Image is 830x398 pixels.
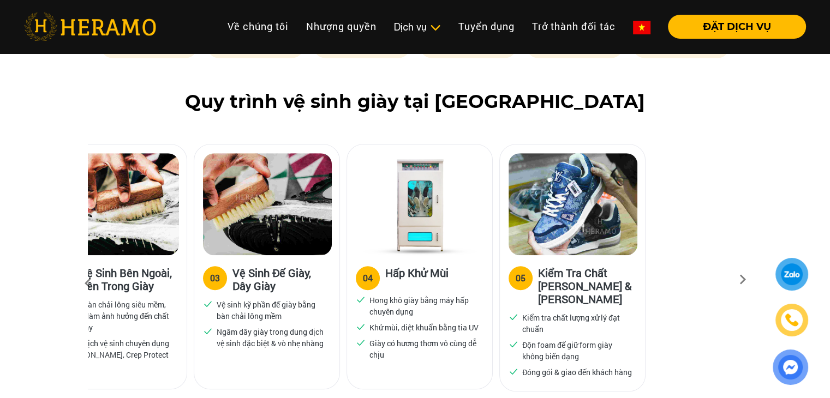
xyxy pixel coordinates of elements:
img: Heramo quy trinh ve sinh giay ben ngoai ben trong [50,153,179,255]
p: Độn foam để giữ form giày không biến dạng [522,339,632,362]
div: 05 [516,272,526,285]
img: Heramo quy trinh ve sinh hap khu mui giay bang may hap uv [356,153,485,255]
img: vn-flag.png [633,21,650,34]
a: ĐẶT DỊCH VỤ [659,22,806,32]
img: Heramo quy trinh ve sinh kiem tra chat luong dong goi [509,153,637,255]
h3: Vệ Sinh Bên Ngoài, Bên Trong Giày [80,266,178,292]
p: Giày có hương thơm vô cùng dễ chịu [369,337,480,360]
img: Heramo quy trinh ve sinh de giay day giay [203,153,332,255]
h3: Kiểm Tra Chất [PERSON_NAME] & [PERSON_NAME] [538,266,636,305]
img: checked.svg [356,294,366,304]
div: 03 [210,272,220,285]
a: Trở thành đối tác [523,15,624,38]
div: Dịch vụ [394,20,441,34]
img: subToggleIcon [429,22,441,33]
p: Khử mùi, diệt khuẩn bằng tia UV [369,322,479,333]
img: heramo-logo.png [24,13,156,41]
img: checked.svg [509,312,518,322]
img: checked.svg [203,299,213,309]
h3: Vệ Sinh Đế Giày, Dây Giày [232,266,331,292]
button: ĐẶT DỊCH VỤ [668,15,806,39]
img: checked.svg [509,339,518,349]
a: Tuyển dụng [450,15,523,38]
a: phone-icon [775,304,808,336]
div: 04 [363,272,373,285]
img: checked.svg [509,366,518,376]
p: Kiểm tra chất lượng xử lý đạt chuẩn [522,312,632,335]
p: Dung dịch vệ sinh chuyên dụng [PERSON_NAME], Crep Protect [64,337,174,360]
p: Vệ sinh kỹ phần đế giày bằng bàn chải lông mềm [217,299,327,322]
img: checked.svg [356,322,366,331]
a: Nhượng quyền [297,15,385,38]
h2: Quy trình vệ sinh giày tại [GEOGRAPHIC_DATA] [24,91,806,113]
p: Ngâm dây giày trong dung dịch vệ sinh đặc biệt & vò nhẹ nhàng [217,326,327,349]
a: Về chúng tôi [219,15,297,38]
img: checked.svg [356,337,366,347]
img: checked.svg [203,326,213,336]
img: phone-icon [785,313,798,327]
p: Hong khô giày bằng máy hấp chuyên dụng [369,294,480,317]
h3: Hấp Khử Mùi [385,266,449,288]
p: Dùng bàn chải lông siêu mềm, không làm ảnh hưởng đến chất liệu giày [64,299,174,333]
p: Đóng gói & giao đến khách hàng [522,366,632,378]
